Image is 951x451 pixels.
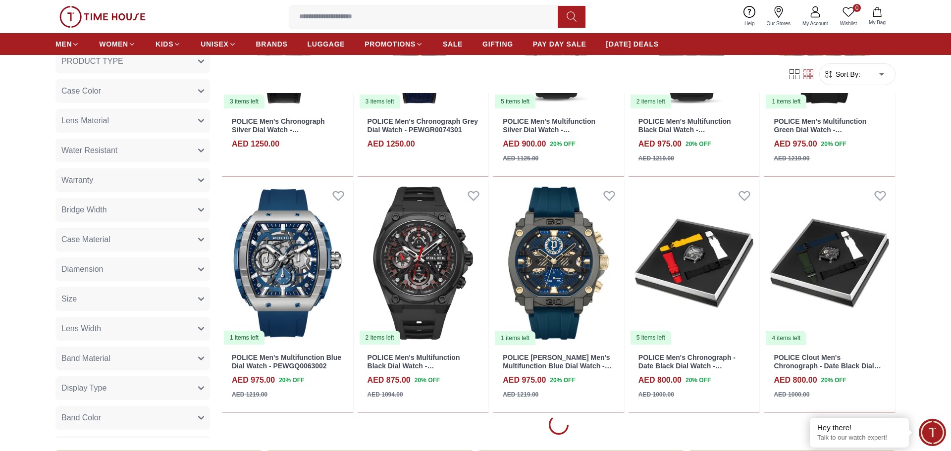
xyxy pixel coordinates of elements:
[61,293,77,305] span: Size
[631,331,671,345] div: 5 items left
[308,39,345,49] span: LUGGAGE
[99,39,128,49] span: WOMEN
[821,140,846,149] span: 20 % OFF
[503,374,546,386] h4: AED 975.00
[358,181,489,346] img: POLICE Men's Multifunction Black Dial Watch - PEWGQ0054303
[686,376,711,385] span: 20 % OFF
[495,331,535,345] div: 1 items left
[774,138,817,150] h4: AED 975.00
[232,117,325,142] a: POLICE Men's Chronograph Silver Dial Watch - PEWGR0074302
[606,39,659,49] span: [DATE] DEALS
[764,181,895,346] a: POLICE Clout Men's Chronograph - Date Black Dial Watch - PEWGO0052401-SET4 items left
[533,35,586,53] a: PAY DAY SALE
[55,39,72,49] span: MEN
[55,50,210,73] button: PRODUCT TYPE
[232,390,267,399] div: AED 1219.00
[638,390,674,399] div: AED 1000.00
[834,4,863,29] a: 0Wishlist
[503,390,538,399] div: AED 1219.00
[358,181,489,346] a: POLICE Men's Multifunction Black Dial Watch - PEWGQ00543032 items left
[55,376,210,400] button: Display Type
[99,35,136,53] a: WOMEN
[774,374,817,386] h4: AED 800.00
[55,168,210,192] button: Warranty
[853,4,861,12] span: 0
[865,19,890,26] span: My Bag
[308,35,345,53] a: LUGGAGE
[443,35,463,53] a: SALE
[821,376,846,385] span: 20 % OFF
[606,35,659,53] a: [DATE] DEALS
[629,181,760,346] a: POLICE Men's Chronograph - Date Black Dial Watch - PEWGO0052402-SET5 items left
[61,85,101,97] span: Case Color
[631,95,671,108] div: 2 items left
[766,95,806,108] div: 1 items left
[232,353,341,370] a: POLICE Men's Multifunction Blue Dial Watch - PEWGQ0063002
[824,69,860,79] button: Sort By:
[493,181,624,346] img: POLICE Norwood Men's Multifunction Blue Dial Watch - PEWGQ0040001
[764,181,895,346] img: POLICE Clout Men's Chronograph - Date Black Dial Watch - PEWGO0052401-SET
[763,20,794,27] span: Our Stores
[761,4,796,29] a: Our Stores
[638,117,731,142] a: POLICE Men's Multifunction Black Dial Watch - PEWGQ0071901
[360,331,400,345] div: 2 items left
[493,181,624,346] a: POLICE Norwood Men's Multifunction Blue Dial Watch - PEWGQ00400011 items left
[638,154,674,163] div: AED 1219.00
[368,374,411,386] h4: AED 875.00
[55,35,79,53] a: MEN
[503,154,538,163] div: AED 1125.00
[224,95,264,108] div: 3 items left
[222,181,353,346] a: POLICE Men's Multifunction Blue Dial Watch - PEWGQ00630021 items left
[61,412,101,424] span: Band Color
[739,4,761,29] a: Help
[61,204,107,216] span: Bridge Width
[550,376,575,385] span: 20 % OFF
[156,39,173,49] span: KIDS
[766,331,806,345] div: 4 items left
[61,55,123,67] span: PRODUCT TYPE
[365,35,423,53] a: PROMOTIONS
[919,419,946,446] div: Chat Widget
[61,145,117,156] span: Water Resistant
[256,35,288,53] a: BRANDS
[156,35,181,53] a: KIDS
[817,434,901,442] p: Talk to our watch expert!
[365,39,416,49] span: PROMOTIONS
[55,347,210,370] button: Band Material
[503,117,595,142] a: POLICE Men's Multifunction Silver Dial Watch - PEWGQ0071902
[503,353,612,378] a: POLICE [PERSON_NAME] Men's Multifunction Blue Dial Watch - PEWGQ0040001
[61,323,101,335] span: Lens Width
[55,79,210,103] button: Case Color
[495,95,535,108] div: 5 items left
[55,198,210,222] button: Bridge Width
[638,353,736,378] a: POLICE Men's Chronograph - Date Black Dial Watch - PEWGO0052402-SET
[836,20,861,27] span: Wishlist
[55,139,210,162] button: Water Resistant
[224,331,264,345] div: 1 items left
[774,154,809,163] div: AED 1219.00
[443,39,463,49] span: SALE
[61,382,106,394] span: Display Type
[61,115,109,127] span: Lens Material
[863,5,892,28] button: My Bag
[503,138,546,150] h4: AED 900.00
[368,138,415,150] h4: AED 1250.00
[55,257,210,281] button: Diamension
[55,406,210,430] button: Band Color
[550,140,575,149] span: 20 % OFF
[360,95,400,108] div: 3 items left
[817,423,901,433] div: Hey there!
[61,234,110,246] span: Case Material
[638,374,682,386] h4: AED 800.00
[482,35,513,53] a: GIFTING
[368,353,460,378] a: POLICE Men's Multifunction Black Dial Watch - PEWGQ0054303
[256,39,288,49] span: BRANDS
[415,376,440,385] span: 20 % OFF
[629,181,760,346] img: POLICE Men's Chronograph - Date Black Dial Watch - PEWGO0052402-SET
[222,181,353,346] img: POLICE Men's Multifunction Blue Dial Watch - PEWGQ0063002
[279,376,304,385] span: 20 % OFF
[774,390,809,399] div: AED 1000.00
[834,69,860,79] span: Sort By:
[61,263,103,275] span: Diamension
[774,117,866,142] a: POLICE Men's Multifunction Green Dial Watch - PEWGQ0063003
